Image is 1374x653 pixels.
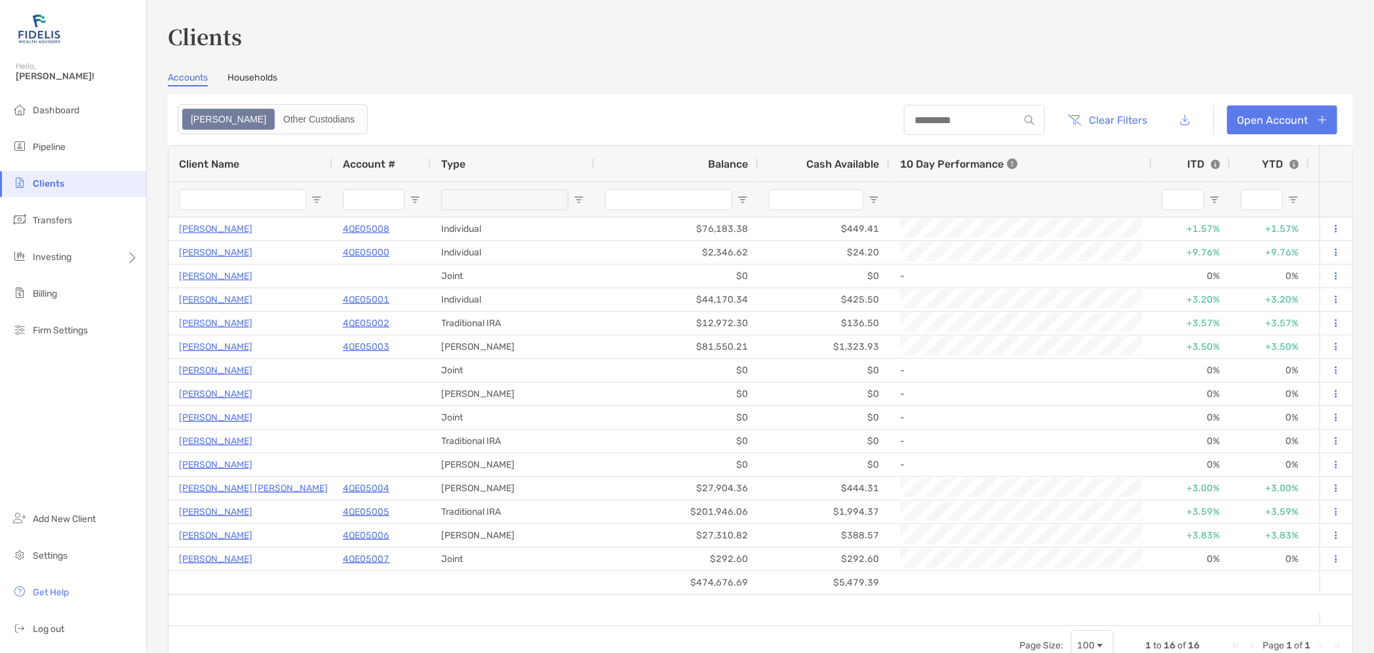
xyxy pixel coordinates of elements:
[1230,430,1309,453] div: 0%
[33,252,71,263] span: Investing
[1230,382,1309,405] div: 0%
[311,195,322,205] button: Open Filter Menu
[1152,477,1230,500] div: +3.00%
[1152,241,1230,264] div: +9.76%
[758,312,890,335] div: $136.50
[758,288,890,311] div: $425.50
[179,315,252,331] p: [PERSON_NAME]
[1230,500,1309,523] div: +3.59%
[33,550,68,561] span: Settings
[431,548,595,570] div: Joint
[758,500,890,523] div: $1,994.37
[33,178,64,189] span: Clients
[276,110,362,128] div: Other Custodians
[431,288,595,311] div: Individual
[184,110,273,128] div: Zoe
[758,453,890,476] div: $0
[595,453,758,476] div: $0
[758,571,890,594] div: $5,479.39
[343,244,389,261] a: 4QE05000
[179,504,252,520] a: [PERSON_NAME]
[12,285,28,301] img: billing icon
[1209,195,1220,205] button: Open Filter Menu
[179,221,252,237] a: [PERSON_NAME]
[179,480,328,496] p: [PERSON_NAME] [PERSON_NAME]
[343,189,404,210] input: Account # Filter Input
[869,195,879,205] button: Open Filter Menu
[1152,430,1230,453] div: 0%
[12,510,28,526] img: add_new_client icon
[900,407,1141,428] div: -
[179,386,252,402] p: [PERSON_NAME]
[758,217,890,240] div: $449.41
[1187,158,1220,170] div: ITD
[1230,477,1309,500] div: +3.00%
[1231,641,1242,651] div: First Page
[708,158,748,170] span: Balance
[179,291,252,308] a: [PERSON_NAME]
[179,551,252,567] a: [PERSON_NAME]
[758,335,890,358] div: $1,323.93
[1152,335,1230,358] div: +3.50%
[343,504,389,520] a: 4QE05005
[431,335,595,358] div: [PERSON_NAME]
[1230,406,1309,429] div: 0%
[179,339,252,355] a: [PERSON_NAME]
[1305,640,1310,651] span: 1
[1152,312,1230,335] div: +3.57%
[1230,288,1309,311] div: +3.20%
[12,175,28,191] img: clients icon
[343,221,389,237] p: 4QE05008
[1152,359,1230,382] div: 0%
[1247,641,1257,651] div: Previous Page
[758,265,890,288] div: $0
[431,406,595,429] div: Joint
[1152,265,1230,288] div: 0%
[1331,641,1342,651] div: Last Page
[1019,640,1063,651] div: Page Size:
[737,195,748,205] button: Open Filter Menu
[12,620,28,636] img: logout icon
[12,584,28,599] img: get-help icon
[900,383,1141,405] div: -
[227,72,277,86] a: Households
[758,548,890,570] div: $292.60
[33,141,66,153] span: Pipeline
[410,195,420,205] button: Open Filter Menu
[431,477,595,500] div: [PERSON_NAME]
[179,189,306,210] input: Client Name Filter Input
[178,104,368,134] div: segmented control
[343,480,389,496] a: 4QE05004
[1152,524,1230,547] div: +3.83%
[33,624,64,635] span: Log out
[1162,189,1204,210] input: ITD Filter Input
[1230,453,1309,476] div: 0%
[343,527,389,544] p: 4QE05006
[758,524,890,547] div: $388.57
[1230,217,1309,240] div: +1.57%
[1263,640,1284,651] span: Page
[179,433,252,449] p: [PERSON_NAME]
[343,551,389,567] p: 4QE05007
[343,158,395,170] span: Account #
[1262,158,1299,170] div: YTD
[1230,359,1309,382] div: 0%
[595,241,758,264] div: $2,346.62
[33,288,57,299] span: Billing
[1286,640,1292,651] span: 1
[16,5,63,52] img: Zoe Logo
[12,547,28,563] img: settings icon
[900,146,1017,181] div: 10 Day Performance
[758,477,890,500] div: $444.31
[179,527,252,544] a: [PERSON_NAME]
[431,312,595,335] div: Traditional IRA
[1152,548,1230,570] div: 0%
[595,335,758,358] div: $81,550.21
[758,382,890,405] div: $0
